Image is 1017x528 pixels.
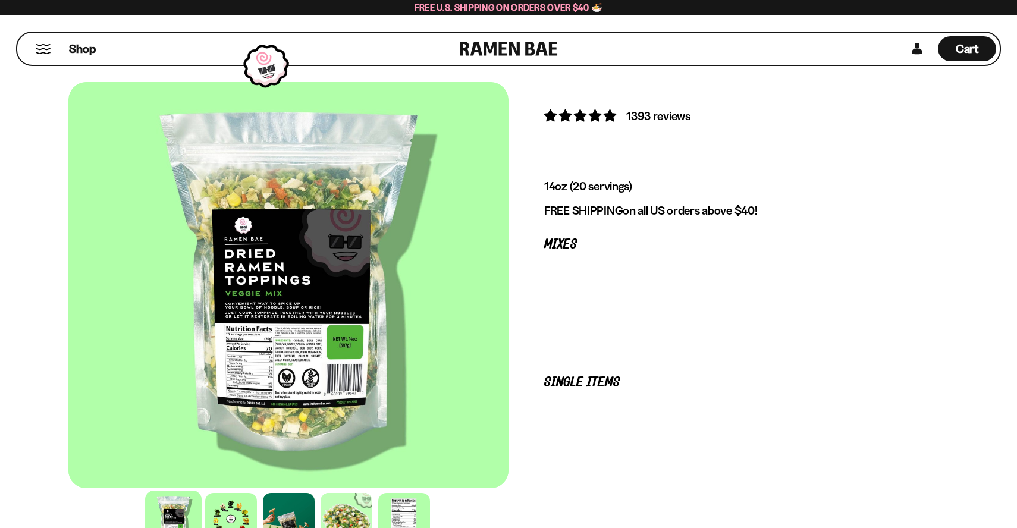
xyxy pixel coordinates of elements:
a: Shop [69,36,96,61]
p: Mixes [544,239,913,250]
p: 14oz (20 servings) [544,179,913,194]
strong: FREE SHIPPING [544,203,623,218]
p: on all US orders above $40! [544,203,913,218]
span: Free U.S. Shipping on Orders over $40 🍜 [415,2,603,13]
a: Cart [938,33,996,65]
span: Cart [956,42,979,56]
span: 1393 reviews [626,109,690,123]
button: Mobile Menu Trigger [35,44,51,54]
p: Single Items [544,377,913,388]
span: 4.76 stars [544,108,619,123]
span: Shop [69,41,96,57]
